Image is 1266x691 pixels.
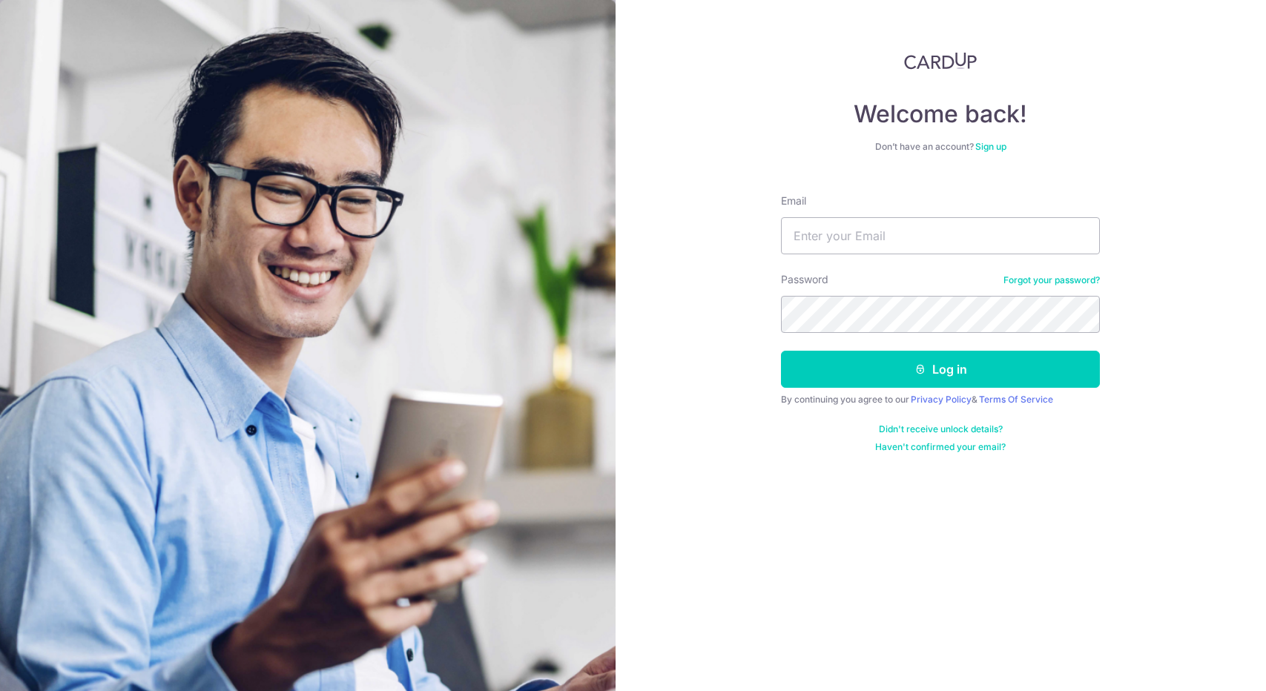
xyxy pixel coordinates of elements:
div: Don’t have an account? [781,141,1100,153]
img: CardUp Logo [904,52,977,70]
a: Haven't confirmed your email? [875,441,1006,453]
label: Password [781,272,828,287]
a: Terms Of Service [979,394,1053,405]
div: By continuing you agree to our & [781,394,1100,406]
a: Didn't receive unlock details? [879,423,1003,435]
h4: Welcome back! [781,99,1100,129]
a: Privacy Policy [911,394,972,405]
input: Enter your Email [781,217,1100,254]
button: Log in [781,351,1100,388]
label: Email [781,194,806,208]
a: Sign up [975,141,1006,152]
a: Forgot your password? [1003,274,1100,286]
